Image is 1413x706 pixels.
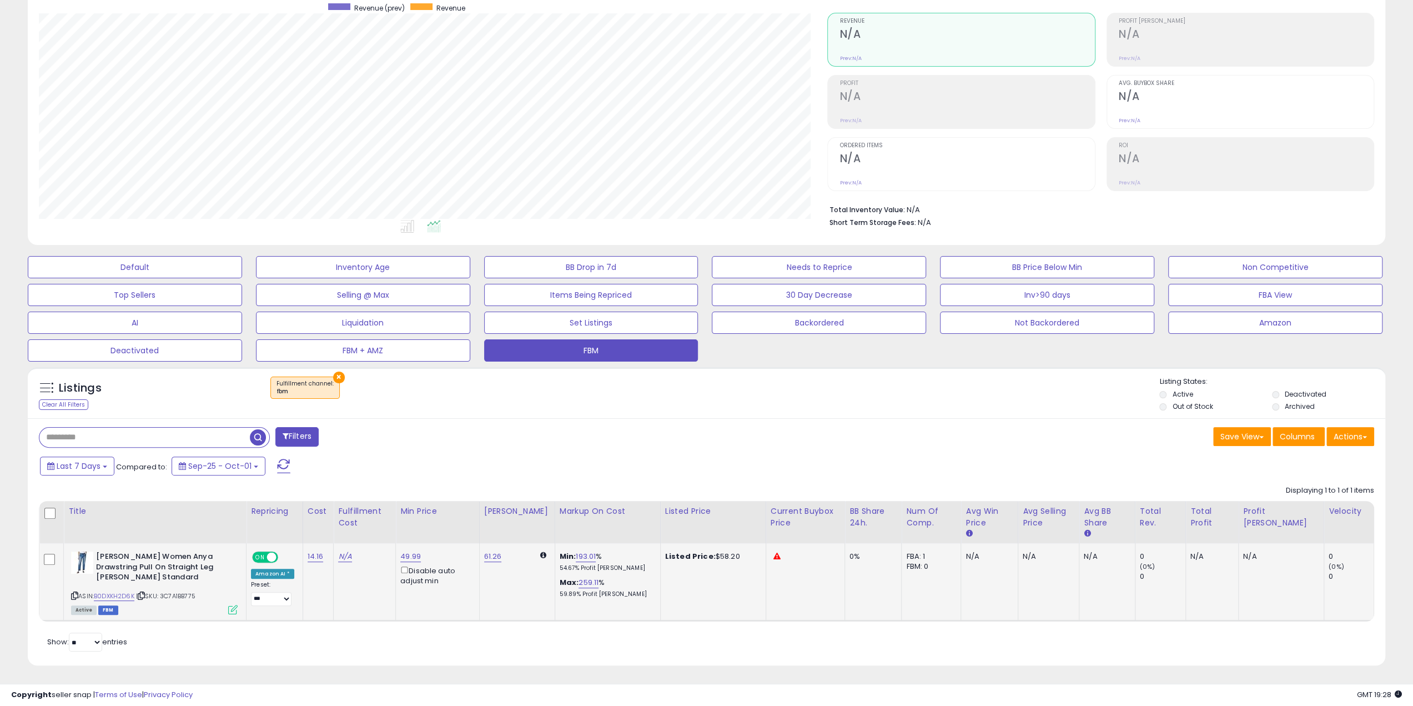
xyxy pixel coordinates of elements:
span: OFF [276,553,294,562]
span: | SKU: 3C7A1BB775 [136,592,195,600]
button: Non Competitive [1168,256,1382,278]
button: FBM [484,339,698,362]
div: 0 [1329,572,1374,582]
a: 49.99 [400,551,421,562]
span: Revenue [436,3,465,13]
span: N/A [917,217,931,228]
small: Prev: N/A [1119,117,1140,124]
div: ASIN: [71,552,238,613]
button: Sep-25 - Oct-01 [172,457,265,475]
span: Compared to: [116,462,167,472]
li: N/A [829,202,1366,216]
div: 0 [1329,552,1374,562]
div: FBA: 1 [906,552,952,562]
div: Markup on Cost [560,505,656,517]
h5: Listings [59,380,102,396]
h2: N/A [1119,152,1374,167]
div: Avg Win Price [966,505,1013,529]
img: 31s43KCriHL._SL40_.jpg [71,552,93,574]
div: Avg BB Share [1084,505,1130,529]
small: Avg Win Price. [966,529,972,539]
small: Prev: N/A [839,179,861,186]
div: Amazon AI * [251,569,294,579]
span: ON [253,553,267,562]
label: Active [1172,389,1193,399]
button: Columns [1273,427,1325,446]
button: Deactivated [28,339,242,362]
span: Ordered Items [839,143,1094,149]
button: FBA View [1168,284,1382,306]
div: Avg Selling Price [1023,505,1074,529]
div: Title [68,505,242,517]
a: 259.11 [579,577,599,588]
a: 193.01 [576,551,596,562]
h2: N/A [1119,28,1374,43]
button: Backordered [712,312,926,334]
b: [PERSON_NAME] Women Anya Drawstring Pull On Straight Leg [PERSON_NAME] Standard [96,552,231,585]
div: 0% [849,552,893,562]
button: Not Backordered [940,312,1154,334]
button: × [333,372,345,383]
div: 0 [1140,552,1185,562]
span: Last 7 Days [57,460,100,472]
div: N/A [1190,552,1230,562]
button: 30 Day Decrease [712,284,926,306]
strong: Copyright [11,689,52,700]
div: Disable auto adjust min [400,564,471,586]
div: Total Rev. [1140,505,1181,529]
button: Filters [275,427,319,447]
div: Total Profit [1190,505,1234,529]
div: Num of Comp. [906,505,956,529]
a: B0DXKH2D6K [94,592,134,601]
label: Out of Stock [1172,402,1213,411]
p: 59.89% Profit [PERSON_NAME] [560,590,652,598]
div: fbm [276,388,334,395]
div: seller snap | | [11,690,193,700]
div: % [560,578,652,598]
button: Inventory Age [256,256,470,278]
small: Prev: N/A [839,117,861,124]
div: Listed Price [665,505,761,517]
small: Prev: N/A [839,55,861,62]
span: Profit [PERSON_NAME] [1119,18,1374,24]
button: Last 7 Days [40,457,114,475]
button: BB Drop in 7d [484,256,698,278]
button: Default [28,256,242,278]
span: 2025-10-9 19:28 GMT [1357,689,1402,700]
div: BB Share 24h. [849,505,897,529]
b: Min: [560,551,576,562]
div: % [560,552,652,572]
span: ROI [1119,143,1374,149]
button: FBM + AMZ [256,339,470,362]
div: Min Price [400,505,475,517]
button: AI [28,312,242,334]
button: Inv>90 days [940,284,1154,306]
p: Listing States: [1159,377,1385,387]
p: 54.67% Profit [PERSON_NAME] [560,564,652,572]
a: Terms of Use [95,689,142,700]
div: Displaying 1 to 1 of 1 items [1286,485,1374,496]
div: N/A [1084,552,1127,562]
div: Fulfillment Cost [338,505,391,529]
b: Listed Price: [665,551,716,562]
small: (0%) [1140,562,1155,571]
label: Archived [1285,402,1315,411]
button: Top Sellers [28,284,242,306]
button: Items Being Repriced [484,284,698,306]
b: Max: [560,577,579,588]
small: Prev: N/A [1119,55,1140,62]
small: Prev: N/A [1119,179,1140,186]
div: Velocity [1329,505,1369,517]
button: Liquidation [256,312,470,334]
span: Revenue (prev) [354,3,405,13]
th: The percentage added to the cost of goods (COGS) that forms the calculator for Min & Max prices. [555,501,660,543]
button: BB Price Below Min [940,256,1154,278]
span: Columns [1280,431,1315,442]
button: Actions [1326,427,1374,446]
a: N/A [338,551,351,562]
span: Revenue [839,18,1094,24]
button: Needs to Reprice [712,256,926,278]
a: 61.26 [484,551,502,562]
button: Selling @ Max [256,284,470,306]
small: (0%) [1329,562,1344,571]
